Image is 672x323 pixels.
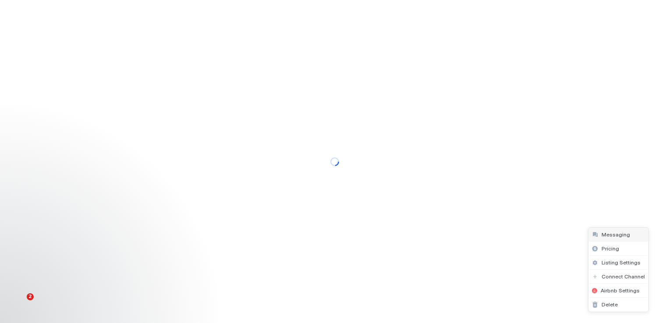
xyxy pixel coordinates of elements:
iframe: Intercom live chat [9,293,30,314]
span: Listing Settings [602,259,640,266]
span: Pricing [602,245,619,252]
span: Connect Channel [602,273,645,280]
span: Airbnb Settings [601,287,640,294]
span: 2 [27,293,34,300]
iframe: Intercom notifications message [7,238,182,299]
span: Messaging [602,231,630,238]
span: Delete [602,301,618,308]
